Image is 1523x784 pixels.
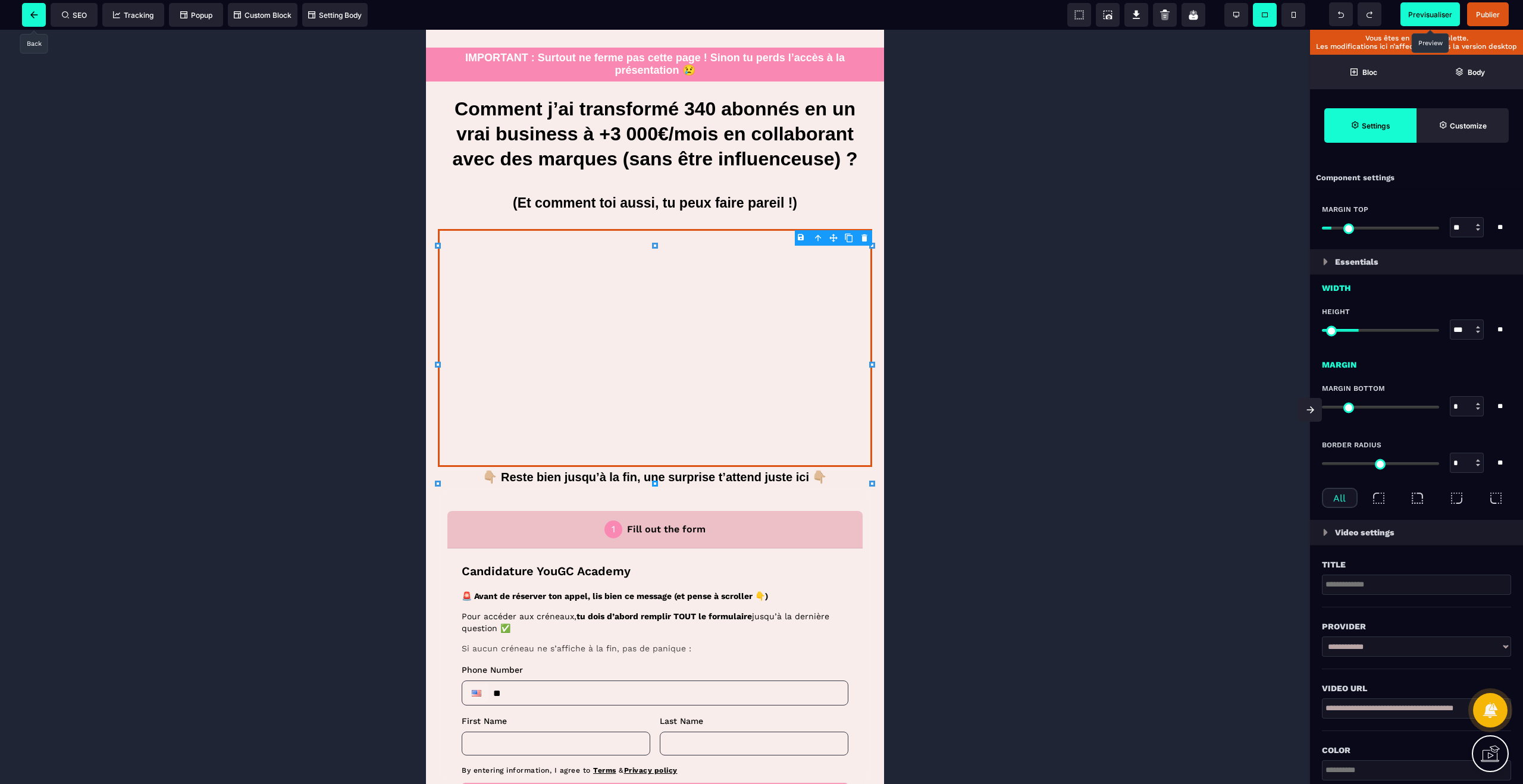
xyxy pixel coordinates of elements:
span: Height [1322,307,1350,316]
p: Vous êtes en version tablette. [1316,34,1517,42]
span: Open Style Manager [1417,108,1509,143]
p: Video settings [1335,525,1394,540]
strong: Customize [1450,121,1487,130]
span: Screenshot [1096,3,1120,27]
div: Provider [1322,619,1511,634]
strong: 🚨 Avant de réserver ton appel, lis bien ce message (et pense à scroller 👇) [24,104,330,114]
div: Title [1322,557,1511,572]
div: United States: + 1 [27,196,51,215]
img: bottom-left-radius.301b1bf6.svg [1488,491,1503,506]
p: By entering information, I agree to [24,278,410,288]
span: Setting Body [308,11,362,20]
strong: tu dois d’abord remplir TOUT le formulaire [139,124,314,134]
h1: Comment j’ai transformé 340 abonnés en un vrai business à +3 000€/mois en collaborant avec des ma... [12,61,446,148]
h1: (Et comment toi aussi, tu peux faire pareil !) [12,159,446,187]
p: Essentials [1335,255,1378,269]
span: Open Layer Manager [1417,55,1523,89]
span: Margin Top [1322,205,1368,214]
p: Si aucun créneau ne s’affiche à la fin, pas de panique : [24,155,407,167]
div: Component settings [1310,167,1523,190]
img: loading [1323,529,1328,536]
strong: Body [1468,68,1485,77]
a: Terms [155,279,178,287]
img: loading [1323,258,1328,265]
div: Video URL [1322,681,1511,695]
span: Phone Number [24,178,85,187]
p: Les modifications ici n’affecterons pas la version desktop [1316,42,1517,51]
span: Border Radius [1322,440,1381,450]
span: & [181,279,186,287]
span: Open Blocks [1310,55,1417,89]
p: Candidature YouGC Academy [24,76,193,92]
span: Margin Bottom [1322,384,1385,393]
img: top-left-radius.822a4e29.svg [1371,491,1386,506]
span: View components [1067,3,1091,27]
div: Width [1310,275,1523,295]
div: Margin [1310,352,1523,372]
p: Select a date & time [24,360,410,374]
span: Preview [1400,2,1460,26]
span: Custom Block [234,11,292,20]
b: 👇🏼 Reste bien jusqu’à la fin, une surprise t’attend juste ici 👇🏼 [57,441,401,454]
span: Previsualiser [1408,10,1452,19]
span: Last Name [222,229,265,239]
span: Popup [180,11,212,20]
span: Publier [1476,10,1500,19]
a: Privacy policy [186,279,240,287]
span: SEO [62,11,87,20]
img: bottom-right-radius.9d9d0345.svg [1449,491,1464,506]
span: First Name [24,229,69,239]
p: Fill out the form [189,35,268,49]
strong: Settings [1362,121,1390,130]
span: Settings [1324,108,1417,143]
div: 1 [174,37,177,47]
strong: Bloc [1362,68,1377,77]
p: Pour accéder aux créneaux, jusqu’à la dernière question ✅ [24,123,407,147]
div: Color [1322,743,1511,757]
p: Powered by [156,437,199,447]
img: top-right-radius.9e58d49b.svg [1410,491,1425,506]
a: Powered by [156,437,278,447]
span: Tracking [113,11,153,20]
